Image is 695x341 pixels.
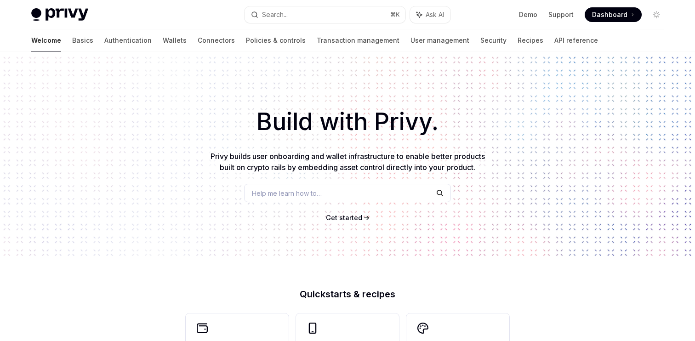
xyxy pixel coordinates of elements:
a: API reference [554,29,598,51]
a: Basics [72,29,93,51]
a: Policies & controls [246,29,306,51]
h2: Quickstarts & recipes [186,290,509,299]
span: Help me learn how to… [252,188,322,198]
a: Security [480,29,507,51]
a: Welcome [31,29,61,51]
a: Authentication [104,29,152,51]
span: Get started [326,214,362,222]
button: Toggle dark mode [649,7,664,22]
div: Search... [262,9,288,20]
a: Recipes [518,29,543,51]
a: Transaction management [317,29,399,51]
a: Connectors [198,29,235,51]
span: ⌘ K [390,11,400,18]
button: Ask AI [410,6,450,23]
a: Get started [326,213,362,222]
span: Dashboard [592,10,627,19]
span: Ask AI [426,10,444,19]
a: Demo [519,10,537,19]
a: Support [548,10,574,19]
button: Search...⌘K [245,6,405,23]
a: Wallets [163,29,187,51]
a: Dashboard [585,7,642,22]
a: User management [410,29,469,51]
img: light logo [31,8,88,21]
span: Privy builds user onboarding and wallet infrastructure to enable better products built on crypto ... [211,152,485,172]
h1: Build with Privy. [15,104,680,140]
